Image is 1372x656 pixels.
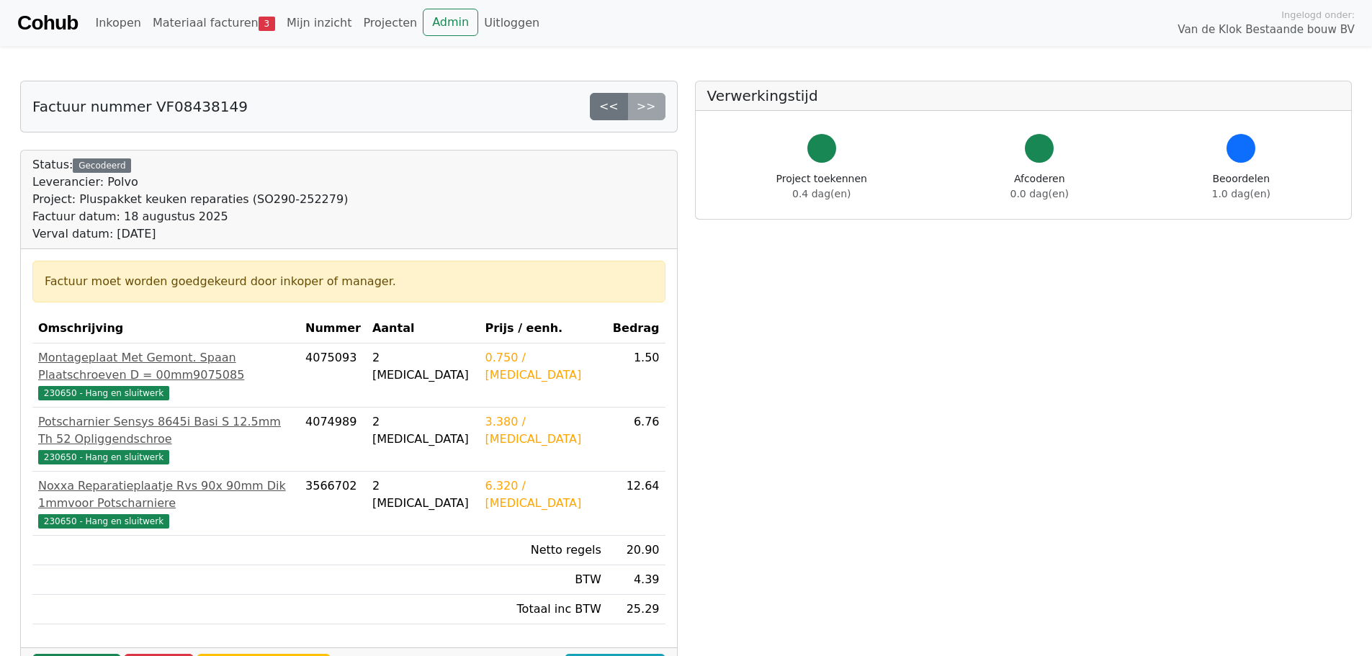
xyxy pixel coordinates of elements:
div: Afcoderen [1010,171,1069,202]
div: 2 [MEDICAL_DATA] [372,477,474,512]
div: Noxxa Reparatieplaatje Rvs 90x 90mm Dik 1mmvoor Potscharniere [38,477,294,512]
a: Cohub [17,6,78,40]
div: Project toekennen [776,171,867,202]
a: Potscharnier Sensys 8645i Basi S 12.5mm Th 52 Opliggendschroe230650 - Hang en sluitwerk [38,413,294,465]
div: 6.320 / [MEDICAL_DATA] [485,477,601,512]
div: Gecodeerd [73,158,131,173]
div: Verval datum: [DATE] [32,225,348,243]
span: 0.0 dag(en) [1010,188,1069,199]
div: Potscharnier Sensys 8645i Basi S 12.5mm Th 52 Opliggendschroe [38,413,294,448]
td: BTW [480,565,607,595]
div: Beoordelen [1212,171,1270,202]
th: Bedrag [607,314,665,343]
span: 230650 - Hang en sluitwerk [38,514,169,529]
td: Totaal inc BTW [480,595,607,624]
a: << [590,93,628,120]
span: Ingelogd onder: [1281,8,1355,22]
td: 12.64 [607,472,665,536]
div: 2 [MEDICAL_DATA] [372,413,474,448]
a: Uitloggen [478,9,545,37]
span: 230650 - Hang en sluitwerk [38,450,169,464]
h5: Factuur nummer VF08438149 [32,98,248,115]
a: Projecten [357,9,423,37]
h5: Verwerkingstijd [707,87,1340,104]
td: 6.76 [607,408,665,472]
div: Factuur datum: 18 augustus 2025 [32,208,348,225]
a: Inkopen [89,9,146,37]
span: 0.4 dag(en) [792,188,851,199]
span: 1.0 dag(en) [1212,188,1270,199]
td: Netto regels [480,536,607,565]
td: 25.29 [607,595,665,624]
span: Van de Klok Bestaande bouw BV [1178,22,1355,38]
span: 3 [259,17,275,31]
div: Montageplaat Met Gemont. Spaan Plaatschroeven D = 00mm9075085 [38,349,294,384]
th: Aantal [367,314,480,343]
div: 0.750 / [MEDICAL_DATA] [485,349,601,384]
th: Nummer [300,314,367,343]
div: Status: [32,156,348,243]
td: 1.50 [607,343,665,408]
td: 3566702 [300,472,367,536]
th: Prijs / eenh. [480,314,607,343]
span: 230650 - Hang en sluitwerk [38,386,169,400]
a: Mijn inzicht [281,9,358,37]
td: 20.90 [607,536,665,565]
td: 4.39 [607,565,665,595]
a: Montageplaat Met Gemont. Spaan Plaatschroeven D = 00mm9075085230650 - Hang en sluitwerk [38,349,294,401]
td: 4075093 [300,343,367,408]
a: Materiaal facturen3 [147,9,281,37]
th: Omschrijving [32,314,300,343]
div: Leverancier: Polvo [32,174,348,191]
div: Factuur moet worden goedgekeurd door inkoper of manager. [45,273,653,290]
a: Noxxa Reparatieplaatje Rvs 90x 90mm Dik 1mmvoor Potscharniere230650 - Hang en sluitwerk [38,477,294,529]
a: Admin [423,9,478,36]
div: Project: Pluspakket keuken reparaties (SO290-252279) [32,191,348,208]
div: 3.380 / [MEDICAL_DATA] [485,413,601,448]
td: 4074989 [300,408,367,472]
div: 2 [MEDICAL_DATA] [372,349,474,384]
